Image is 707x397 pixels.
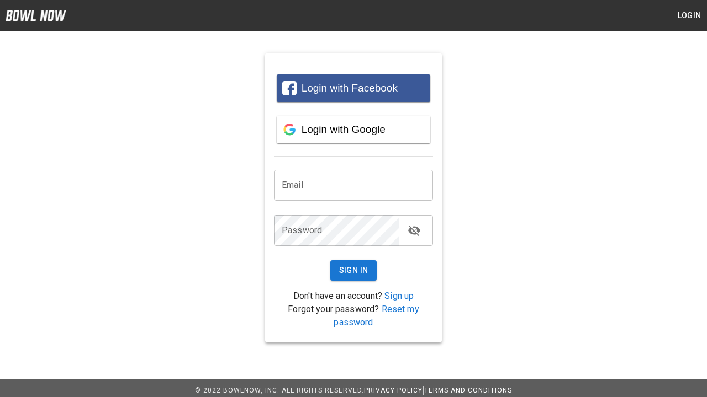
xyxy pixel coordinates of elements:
[330,260,377,281] button: Sign In
[6,10,66,21] img: logo
[277,74,430,102] button: Login with Facebook
[277,116,430,143] button: Login with Google
[424,387,512,394] a: Terms and Conditions
[302,82,398,94] span: Login with Facebook
[195,387,364,394] span: © 2022 BowlNow, Inc. All Rights Reserved.
[334,304,419,328] a: Reset my password
[302,124,386,135] span: Login with Google
[274,303,433,329] p: Forgot your password?
[274,289,433,303] p: Don't have an account?
[672,6,707,26] button: Login
[403,219,425,242] button: toggle password visibility
[364,387,423,394] a: Privacy Policy
[384,291,414,301] a: Sign up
